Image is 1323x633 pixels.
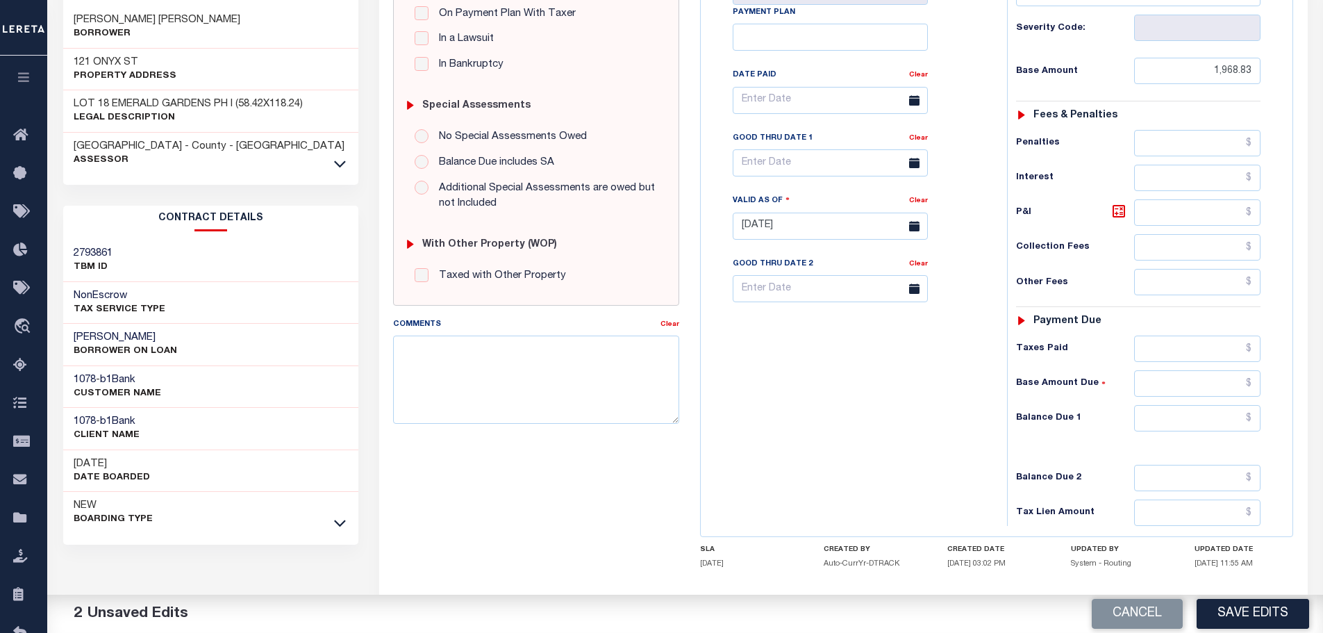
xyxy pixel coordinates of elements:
span: Unsaved Edits [88,607,188,621]
p: CLIENT Name [74,429,140,443]
input: Enter Date [733,87,928,114]
h3: 2793861 [74,247,113,261]
p: Date Boarded [74,471,150,485]
h4: UPDATED BY [1071,545,1170,554]
label: Additional Special Assessments are owed but not Included [432,181,658,212]
input: $ [1134,199,1261,226]
a: Clear [660,321,679,328]
p: CUSTOMER Name [74,387,161,401]
h3: [PERSON_NAME] [PERSON_NAME] [74,13,240,27]
p: Property Address [74,69,176,83]
h6: Other Fees [1016,277,1133,288]
input: $ [1134,500,1261,526]
h6: Taxes Paid [1016,343,1133,354]
h2: CONTRACT details [63,206,359,231]
span: 1078 [74,416,96,427]
h3: 121 ONYX ST [74,56,176,69]
h4: CREATED DATE [947,545,1046,554]
input: $ [1134,58,1261,84]
h6: Interest [1016,172,1133,183]
h4: UPDATED DATE [1195,545,1293,554]
h3: - [74,415,140,429]
label: In a Lawsuit [432,31,494,47]
label: No Special Assessments Owed [432,129,587,145]
input: $ [1134,234,1261,261]
h6: Base Amount [1016,66,1133,77]
h5: System - Routing [1071,559,1170,568]
h3: LOT 18 EMERALD GARDENS PH I (58.42X118.24) [74,97,303,111]
h6: Tax Lien Amount [1016,507,1133,518]
label: On Payment Plan With Taxer [432,6,576,22]
p: TBM ID [74,261,113,274]
a: Clear [909,197,928,204]
h3: - [74,373,161,387]
h6: Penalties [1016,138,1133,149]
span: b1Bank [100,416,135,427]
h4: CREATED BY [824,545,922,554]
h5: Auto-CurrYr-DTRACK [824,559,922,568]
label: In Bankruptcy [432,57,504,73]
h6: Balance Due 1 [1016,413,1133,424]
h6: P&I [1016,203,1133,222]
h3: NonEscrow [74,289,165,303]
h6: Collection Fees [1016,242,1133,253]
input: Enter Date [733,275,928,302]
span: 2 [74,607,82,621]
h3: NEW [74,499,153,513]
p: Borrower [74,27,240,41]
input: $ [1134,130,1261,156]
p: BORROWER ON LOAN [74,345,177,359]
input: $ [1134,465,1261,491]
span: [DATE] [700,560,724,568]
label: Payment Plan [733,7,795,19]
input: $ [1134,269,1261,295]
label: Good Thru Date 1 [733,133,813,145]
p: Boarding Type [74,513,153,527]
input: Enter Date [733,213,928,240]
label: Date Paid [733,69,776,81]
input: $ [1134,165,1261,191]
a: Clear [909,135,928,142]
input: $ [1134,370,1261,397]
input: $ [1134,405,1261,431]
label: Comments [393,319,441,331]
h6: Base Amount Due [1016,378,1133,389]
h3: [PERSON_NAME] [74,331,177,345]
input: Enter Date [733,149,928,176]
label: Taxed with Other Property [432,268,566,284]
h6: Fees & Penalties [1033,110,1117,122]
label: Valid as Of [733,194,790,207]
h6: Payment due [1033,315,1101,327]
input: $ [1134,336,1261,362]
button: Cancel [1092,599,1183,629]
i: travel_explore [13,318,35,336]
label: Balance Due includes SA [432,155,554,171]
h5: [DATE] 11:55 AM [1195,559,1293,568]
p: Tax Service Type [74,303,165,317]
h5: [DATE] 03:02 PM [947,559,1046,568]
h6: with Other Property (WOP) [422,239,557,251]
p: Legal Description [74,111,303,125]
h6: Severity Code: [1016,23,1133,34]
a: Clear [909,261,928,268]
a: Clear [909,72,928,79]
span: b1Bank [100,375,135,385]
label: Good Thru Date 2 [733,258,813,270]
span: 1078 [74,375,96,385]
h3: [DATE] [74,457,150,471]
h6: Special Assessments [422,100,531,112]
h3: [GEOGRAPHIC_DATA] - County - [GEOGRAPHIC_DATA] [74,140,344,154]
h6: Balance Due 2 [1016,472,1133,484]
p: Assessor [74,154,344,167]
button: Save Edits [1197,599,1309,629]
h4: SLA [700,545,799,554]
